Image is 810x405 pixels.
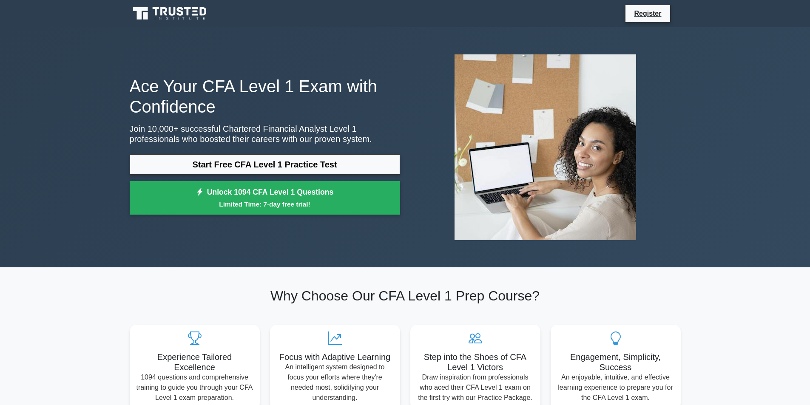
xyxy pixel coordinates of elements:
[130,154,400,175] a: Start Free CFA Level 1 Practice Test
[629,8,666,19] a: Register
[130,76,400,117] h1: Ace Your CFA Level 1 Exam with Confidence
[136,372,253,403] p: 1094 questions and comprehensive training to guide you through your CFA Level 1 exam preparation.
[136,352,253,372] h5: Experience Tailored Excellence
[130,124,400,144] p: Join 10,000+ successful Chartered Financial Analyst Level 1 professionals who boosted their caree...
[557,372,674,403] p: An enjoyable, intuitive, and effective learning experience to prepare you for the CFA Level 1 exam.
[417,352,534,372] h5: Step into the Shoes of CFA Level 1 Victors
[557,352,674,372] h5: Engagement, Simplicity, Success
[277,362,393,403] p: An intelligent system designed to focus your efforts where they're needed most, solidifying your ...
[417,372,534,403] p: Draw inspiration from professionals who aced their CFA Level 1 exam on the first try with our Pra...
[130,288,681,304] h2: Why Choose Our CFA Level 1 Prep Course?
[130,181,400,215] a: Unlock 1094 CFA Level 1 QuestionsLimited Time: 7-day free trial!
[140,199,389,209] small: Limited Time: 7-day free trial!
[277,352,393,362] h5: Focus with Adaptive Learning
